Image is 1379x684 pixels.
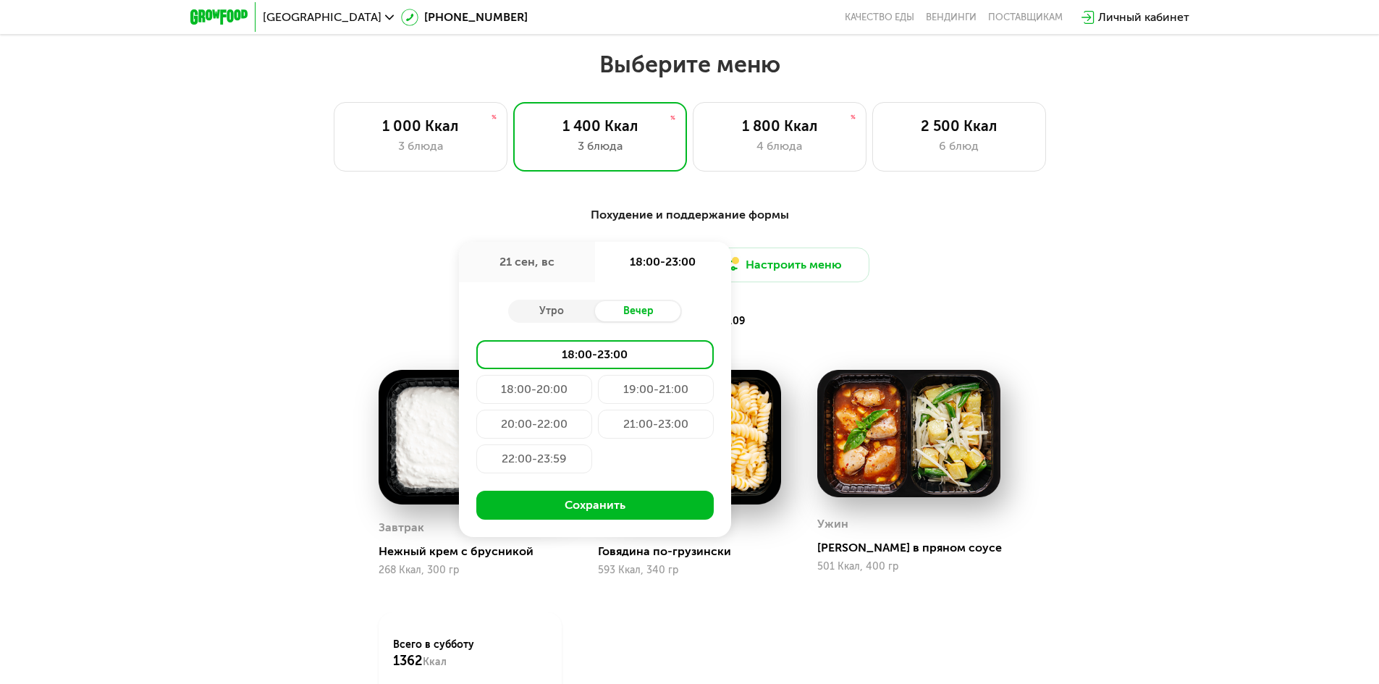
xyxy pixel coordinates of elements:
span: Ккал [423,656,447,668]
div: 6 блюд [887,138,1031,155]
div: Вечер [595,301,682,321]
a: [PHONE_NUMBER] [401,9,528,26]
div: 1 000 Ккал [349,117,492,135]
div: 3 блюда [528,138,672,155]
button: Настроить меню [696,248,869,282]
div: 21:00-23:00 [598,410,714,439]
div: Утро [508,301,595,321]
div: 501 Ккал, 400 гр [817,561,1000,573]
div: 4 блюда [708,138,851,155]
div: 593 Ккал, 340 гр [598,565,781,576]
div: 18:00-23:00 [476,340,714,369]
div: 20:00-22:00 [476,410,592,439]
div: 268 Ккал, 300 гр [379,565,562,576]
div: Личный кабинет [1098,9,1189,26]
button: Сохранить [476,491,714,520]
a: Вендинги [926,12,977,23]
div: 2 500 Ккал [887,117,1031,135]
div: 22:00-23:59 [476,444,592,473]
div: 18:00-23:00 [595,242,731,282]
div: 19:00-21:00 [598,375,714,404]
span: 1362 [393,653,423,669]
div: Ужин [817,513,848,535]
div: 21 сен, вс [459,242,595,282]
a: Качество еды [845,12,914,23]
div: 1 400 Ккал [528,117,672,135]
div: Говядина по-грузински [598,544,793,559]
h2: Выберите меню [46,50,1333,79]
span: [GEOGRAPHIC_DATA] [263,12,381,23]
div: поставщикам [988,12,1063,23]
div: Похудение и поддержание формы [261,206,1118,224]
div: 3 блюда [349,138,492,155]
div: 18:00-20:00 [476,375,592,404]
div: [PERSON_NAME] в пряном соусе [817,541,1012,555]
div: Всего в субботу [393,638,547,670]
div: Нежный крем с брусникой [379,544,573,559]
div: 1 800 Ккал [708,117,851,135]
div: Завтрак [379,517,424,539]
